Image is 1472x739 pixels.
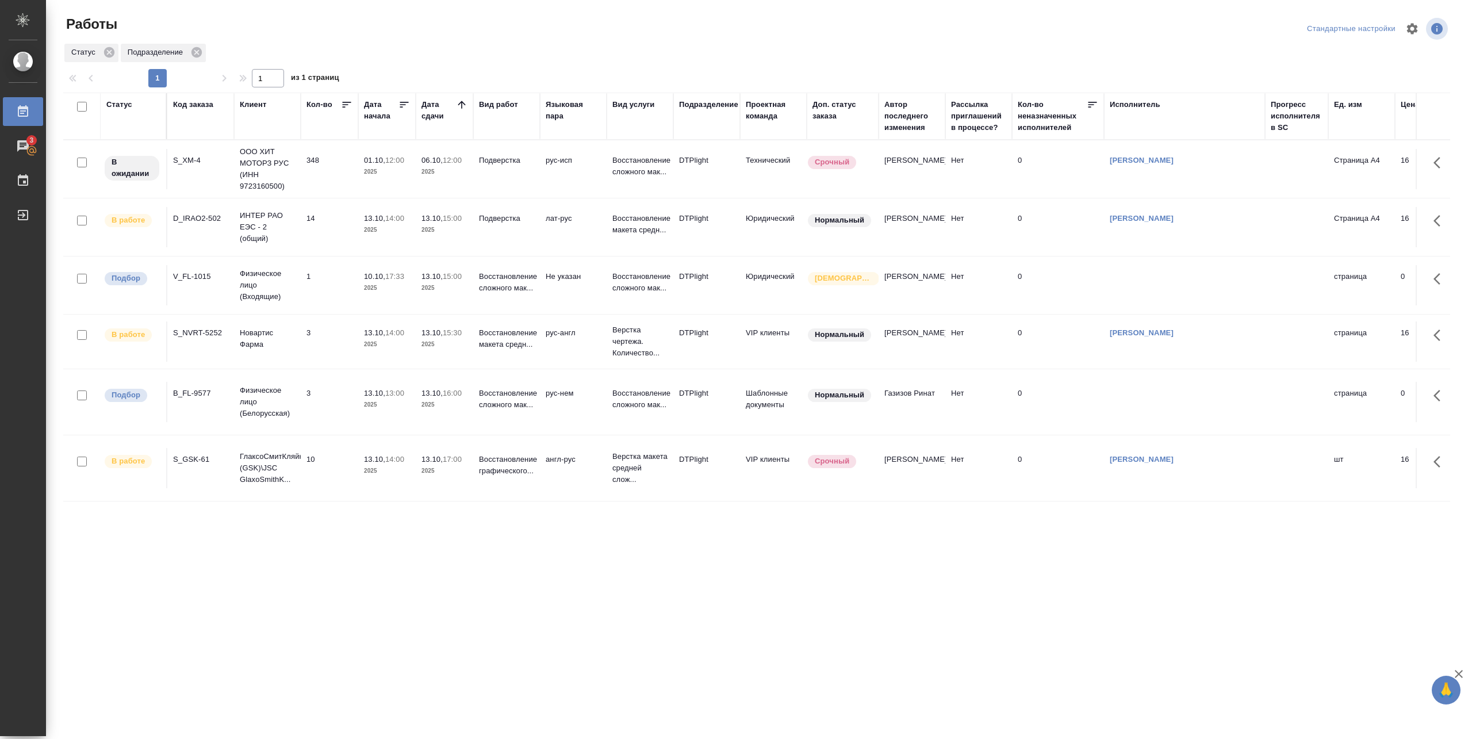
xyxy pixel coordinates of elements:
[385,272,404,281] p: 17:33
[815,329,864,340] p: Нормальный
[103,155,160,182] div: Исполнитель назначен, приступать к работе пока рано
[112,156,152,179] p: В ожидании
[106,99,132,110] div: Статус
[421,389,443,397] p: 13.10,
[421,99,456,122] div: Дата сдачи
[612,213,668,236] p: Восстановление макета средн...
[103,271,160,286] div: Можно подбирать исполнителей
[945,448,1012,488] td: Нет
[421,214,443,223] p: 13.10,
[301,448,358,488] td: 10
[1328,265,1395,305] td: страница
[1427,448,1454,476] button: Здесь прячутся важные кнопки
[421,328,443,337] p: 13.10,
[421,465,467,477] p: 2025
[1018,99,1087,133] div: Кол-во неназначенных исполнителей
[173,454,228,465] div: S_GSK-61
[103,213,160,228] div: Исполнитель выполняет работу
[301,207,358,247] td: 14
[364,224,410,236] p: 2025
[421,224,467,236] p: 2025
[112,215,145,226] p: В работе
[364,166,410,178] p: 2025
[1012,321,1104,362] td: 0
[443,272,462,281] p: 15:00
[540,321,607,362] td: рус-англ
[612,99,655,110] div: Вид услуги
[306,99,332,110] div: Кол-во
[112,389,140,401] p: Подбор
[879,382,945,422] td: Газизов Ринат
[479,271,534,294] p: Восстановление сложного мак...
[443,214,462,223] p: 15:00
[815,156,849,168] p: Срочный
[1395,149,1452,189] td: 16
[1427,207,1454,235] button: Здесь прячутся важные кнопки
[443,156,462,164] p: 12:00
[364,156,385,164] p: 01.10,
[815,389,864,401] p: Нормальный
[421,272,443,281] p: 13.10,
[112,455,145,467] p: В работе
[612,155,668,178] p: Восстановление сложного мак...
[301,382,358,422] td: 3
[1328,448,1395,488] td: шт
[421,455,443,464] p: 13.10,
[479,327,534,350] p: Восстановление макета средн...
[173,388,228,399] div: B_FL-9577
[479,213,534,224] p: Подверстка
[1328,382,1395,422] td: страница
[240,146,295,192] p: ООО ХИТ МОТОРЗ РУС (ИНН 9723160500)
[1395,265,1452,305] td: 0
[385,214,404,223] p: 14:00
[364,465,410,477] p: 2025
[364,399,410,411] p: 2025
[673,265,740,305] td: DTPlight
[740,382,807,422] td: Шаблонные документы
[879,321,945,362] td: [PERSON_NAME]
[1012,149,1104,189] td: 0
[364,328,385,337] p: 13.10,
[443,455,462,464] p: 17:00
[421,166,467,178] p: 2025
[364,389,385,397] p: 13.10,
[121,44,206,62] div: Подразделение
[240,385,295,419] p: Физическое лицо (Белорусская)
[1395,382,1452,422] td: 0
[1012,265,1104,305] td: 0
[364,455,385,464] p: 13.10,
[673,448,740,488] td: DTPlight
[421,156,443,164] p: 06.10,
[421,339,467,350] p: 2025
[301,149,358,189] td: 348
[540,448,607,488] td: англ-рус
[479,454,534,477] p: Восстановление графического...
[1398,15,1426,43] span: Настроить таблицу
[879,448,945,488] td: [PERSON_NAME]
[63,15,117,33] span: Работы
[951,99,1006,133] div: Рассылка приглашений в процессе?
[1395,207,1452,247] td: 16
[612,388,668,411] p: Восстановление сложного мак...
[546,99,601,122] div: Языковая пара
[103,388,160,403] div: Можно подбирать исполнителей
[740,149,807,189] td: Технический
[612,451,668,485] p: Верстка макета средней слож...
[879,149,945,189] td: [PERSON_NAME]
[1427,149,1454,177] button: Здесь прячутся важные кнопки
[1427,321,1454,349] button: Здесь прячутся важные кнопки
[540,207,607,247] td: лат-рус
[1012,207,1104,247] td: 0
[945,265,1012,305] td: Нет
[884,99,940,133] div: Автор последнего изменения
[364,272,385,281] p: 10.10,
[812,99,873,122] div: Доп. статус заказа
[112,273,140,284] p: Подбор
[1328,321,1395,362] td: страница
[385,455,404,464] p: 14:00
[3,132,43,160] a: 3
[421,399,467,411] p: 2025
[240,451,295,485] p: ГлаксоСмитКляйн (GSK)\JSC GlaxoSmithK...
[740,321,807,362] td: VIP клиенты
[1432,676,1460,704] button: 🙏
